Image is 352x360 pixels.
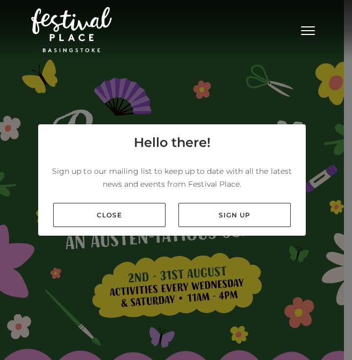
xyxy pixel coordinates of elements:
button: Toggle navigation [294,22,321,37]
img: Festival Place Logo [31,7,112,52]
a: Sign up [178,203,291,227]
p: Sign up to our mailing list to keep up to date with all the latest news and events from Festival ... [47,165,297,190]
h4: Hello there! [134,133,211,152]
a: Close [53,203,166,227]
